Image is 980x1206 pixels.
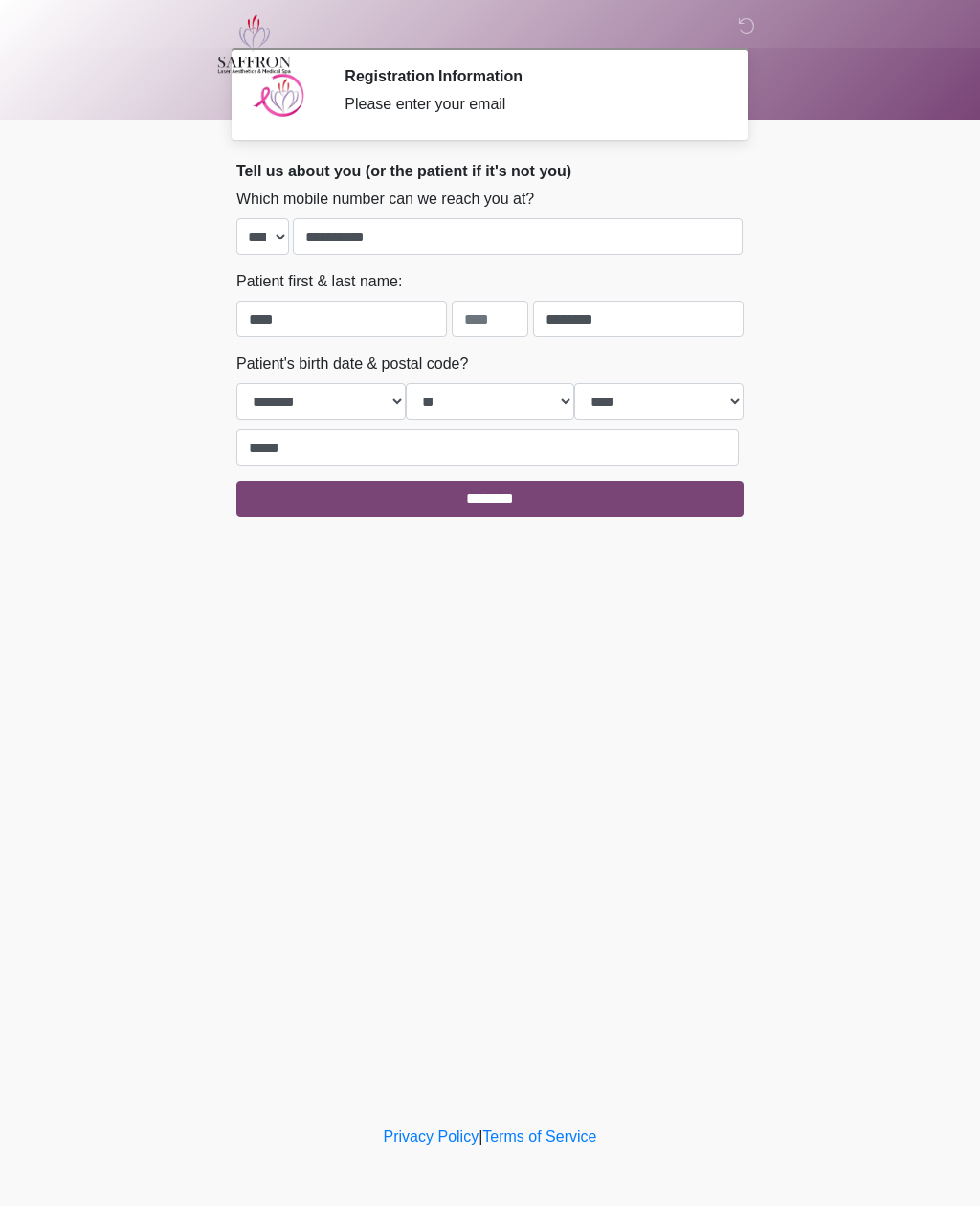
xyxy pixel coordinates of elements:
a: Privacy Policy [384,1128,479,1145]
h2: Tell us about you (or the patient if it's not you) [236,162,744,180]
a: | [479,1128,482,1145]
div: Please enter your email [345,93,715,116]
label: Patient's birth date & postal code? [236,353,468,375]
label: Patient first & last name: [236,270,402,293]
img: Agent Avatar [251,67,308,125]
label: Which mobile number can we reach you at? [236,188,534,211]
a: Terms of Service [482,1128,596,1145]
img: Saffron Laser Aesthetics and Medical Spa Logo [217,14,292,74]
